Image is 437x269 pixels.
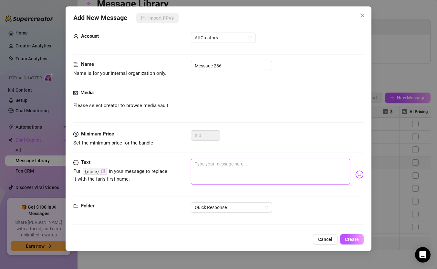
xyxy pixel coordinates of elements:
span: align-left [73,61,78,68]
button: Import PPVs [136,13,179,23]
span: Put in your message to replace it with the fan's first name. [73,168,168,182]
strong: Minimum Price [81,131,114,137]
span: dollar [73,130,78,138]
span: picture [73,89,78,97]
span: Quick Response [195,203,268,212]
span: copy [101,169,105,173]
button: Create [340,234,364,244]
span: message [73,159,78,166]
button: Close [357,10,368,21]
span: user [73,33,78,40]
div: Open Intercom Messenger [415,247,431,263]
span: Add New Message [73,13,127,23]
strong: Folder [81,203,94,209]
span: Create [345,237,359,242]
code: {name} [83,168,107,175]
span: Cancel [318,237,332,242]
span: close [360,13,365,18]
button: Click to Copy [101,169,105,174]
span: Name is for your internal organization only. [73,70,166,76]
span: Set the minimum price for the bundle [73,140,153,146]
input: Enter a name [191,61,272,71]
button: Cancel [313,234,338,244]
strong: Text [81,159,90,165]
span: folder [73,202,78,210]
strong: Account [81,33,99,39]
strong: Media [80,90,94,95]
span: Close [357,13,368,18]
span: Please select creator to browse media vault [73,102,168,110]
span: All Creators [195,33,252,43]
strong: Name [81,61,94,67]
img: svg%3e [355,170,364,179]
